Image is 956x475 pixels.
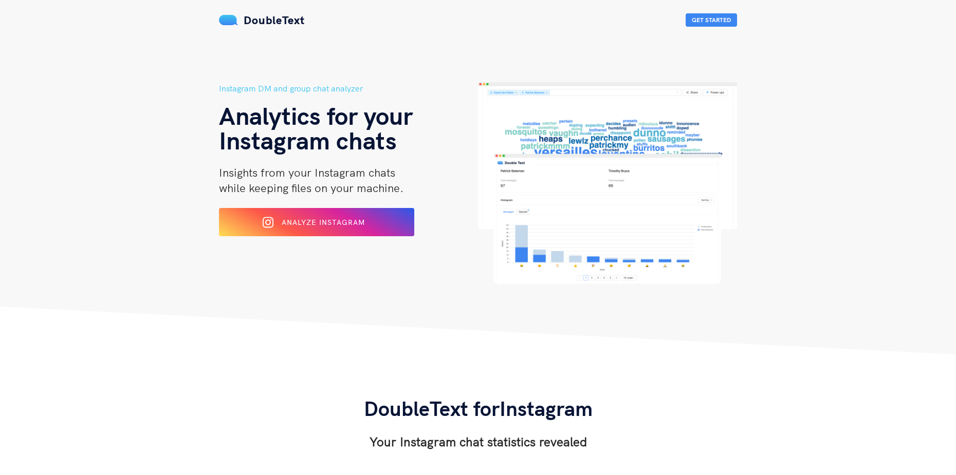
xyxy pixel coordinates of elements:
[219,15,238,25] img: mS3x8y1f88AAAAABJRU5ErkJggg==
[219,208,414,236] button: Analyze Instagram
[686,13,737,27] button: Get Started
[282,218,365,227] span: Analyze Instagram
[219,125,397,156] span: Instagram chats
[219,181,403,195] span: while keeping files on your machine.
[219,82,478,95] h5: Instagram DM and group chat analyzer
[478,82,737,284] img: hero
[364,395,593,421] span: DoubleText for Instagram
[364,433,593,450] h3: Your Instagram chat statistics revealed
[244,13,305,27] span: DoubleText
[219,165,395,180] span: Insights from your Instagram chats
[219,13,305,27] a: DoubleText
[219,221,414,231] a: Analyze Instagram
[219,100,413,131] span: Analytics for your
